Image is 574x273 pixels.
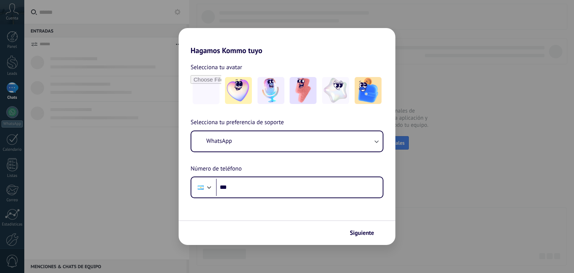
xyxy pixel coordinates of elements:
[206,137,232,145] span: WhatsApp
[322,77,349,104] img: -4.jpeg
[350,230,374,236] span: Siguiente
[355,77,382,104] img: -5.jpeg
[191,118,284,128] span: Selecciona tu preferencia de soporte
[191,62,242,72] span: Selecciona tu avatar
[191,131,383,151] button: WhatsApp
[191,164,242,174] span: Número de teléfono
[194,180,208,195] div: Argentina: + 54
[346,227,384,239] button: Siguiente
[179,28,395,55] h2: Hagamos Kommo tuyo
[257,77,284,104] img: -2.jpeg
[225,77,252,104] img: -1.jpeg
[290,77,317,104] img: -3.jpeg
